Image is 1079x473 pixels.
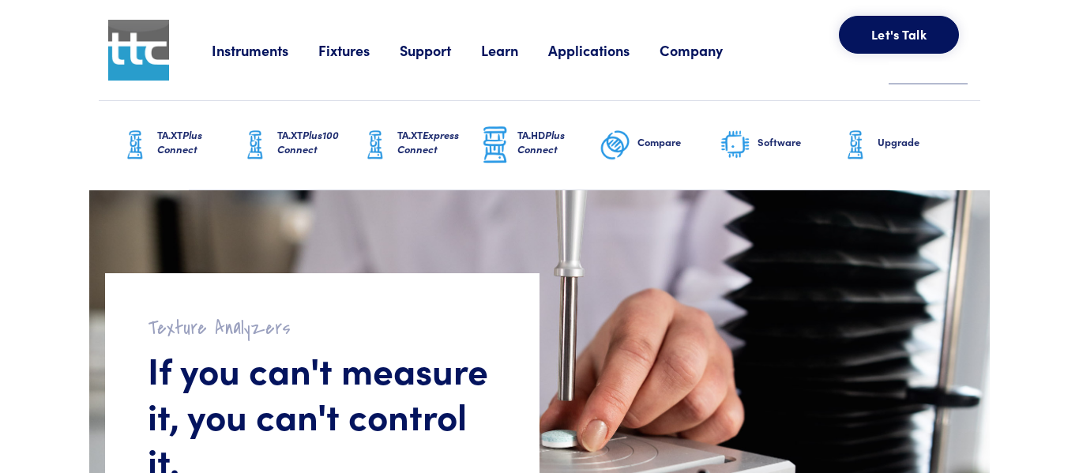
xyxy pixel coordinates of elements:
[517,127,565,156] span: Plus Connect
[548,40,660,60] a: Applications
[840,126,871,165] img: ta-xt-graphic.png
[359,126,391,165] img: ta-xt-graphic.png
[600,126,631,165] img: compare-graphic.png
[108,20,169,81] img: ttc_logo_1x1_v1.0.png
[239,101,359,190] a: TA.XTPlus100 Connect
[397,127,459,156] span: Express Connect
[148,316,497,340] h2: Texture Analyzers
[878,135,960,149] h6: Upgrade
[720,129,751,162] img: software-graphic.png
[397,128,479,156] h6: TA.XT
[479,101,600,190] a: TA.HDPlus Connect
[481,40,548,60] a: Learn
[479,125,511,166] img: ta-hd-graphic.png
[239,126,271,165] img: ta-xt-graphic.png
[157,127,202,156] span: Plus Connect
[637,135,720,149] h6: Compare
[840,101,960,190] a: Upgrade
[758,135,840,149] h6: Software
[157,128,239,156] h6: TA.XT
[400,40,481,60] a: Support
[277,127,339,156] span: Plus100 Connect
[318,40,400,60] a: Fixtures
[212,40,318,60] a: Instruments
[119,101,239,190] a: TA.XTPlus Connect
[720,101,840,190] a: Software
[600,101,720,190] a: Compare
[517,128,600,156] h6: TA.HD
[660,40,753,60] a: Company
[277,128,359,156] h6: TA.XT
[839,16,959,54] button: Let's Talk
[359,101,479,190] a: TA.XTExpress Connect
[119,126,151,165] img: ta-xt-graphic.png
